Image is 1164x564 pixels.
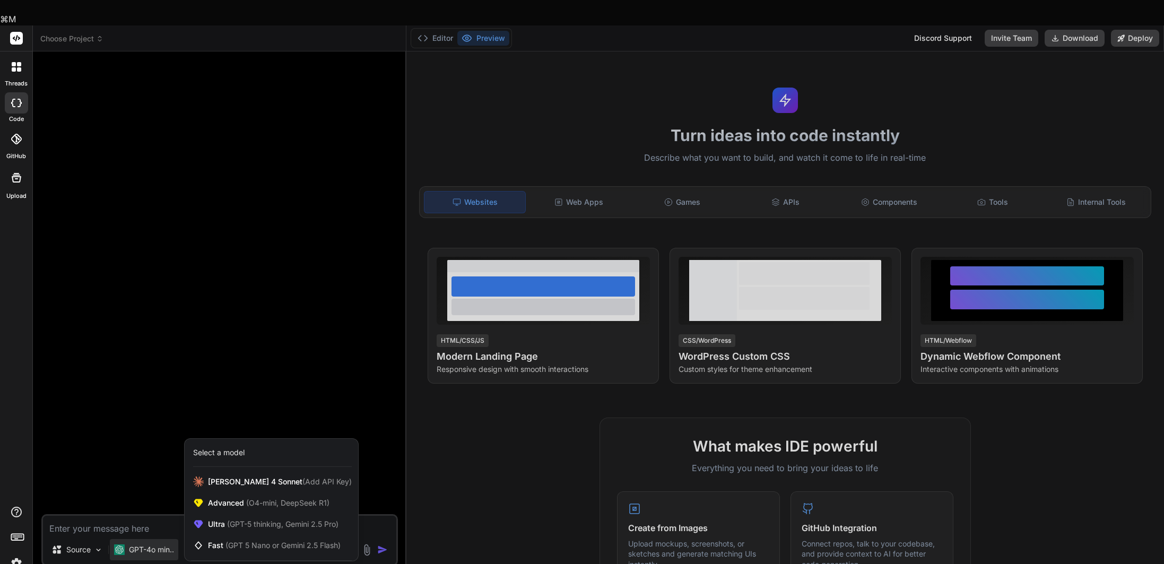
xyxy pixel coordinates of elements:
label: threads [5,79,28,88]
span: Ultra [208,519,338,530]
span: (GPT-5 thinking, Gemini 2.5 Pro) [225,519,338,528]
span: Fast [208,540,341,551]
label: Upload [6,192,27,201]
label: GitHub [6,152,26,161]
span: (O4-mini, DeepSeek R1) [244,498,329,507]
div: Select a model [193,447,245,458]
span: [PERSON_NAME] 4 Sonnet [208,476,352,487]
span: Advanced [208,498,329,508]
span: (GPT 5 Nano or Gemini 2.5 Flash) [225,541,341,550]
span: (Add API Key) [302,477,352,486]
label: code [9,115,24,124]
